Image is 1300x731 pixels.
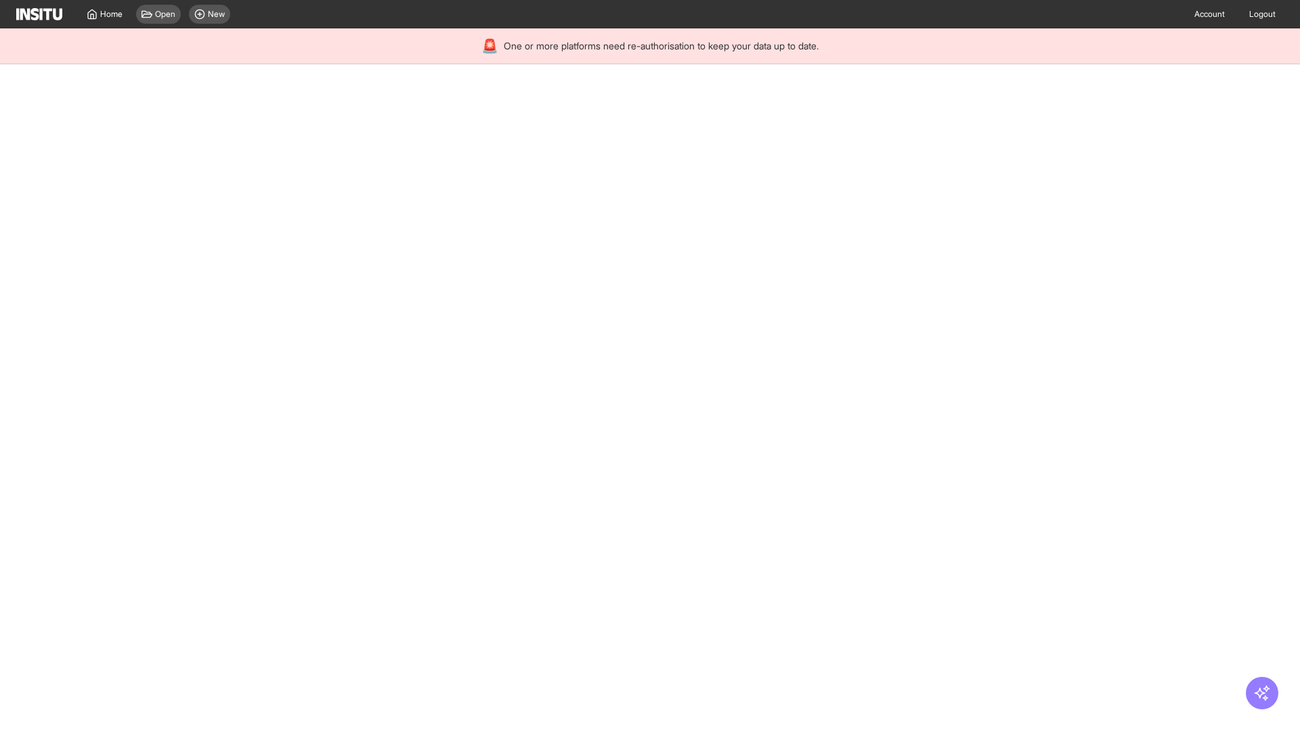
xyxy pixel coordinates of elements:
[100,9,123,20] span: Home
[208,9,225,20] span: New
[481,37,498,56] div: 🚨
[504,39,819,53] span: One or more platforms need re-authorisation to keep your data up to date.
[16,8,62,20] img: Logo
[155,9,175,20] span: Open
